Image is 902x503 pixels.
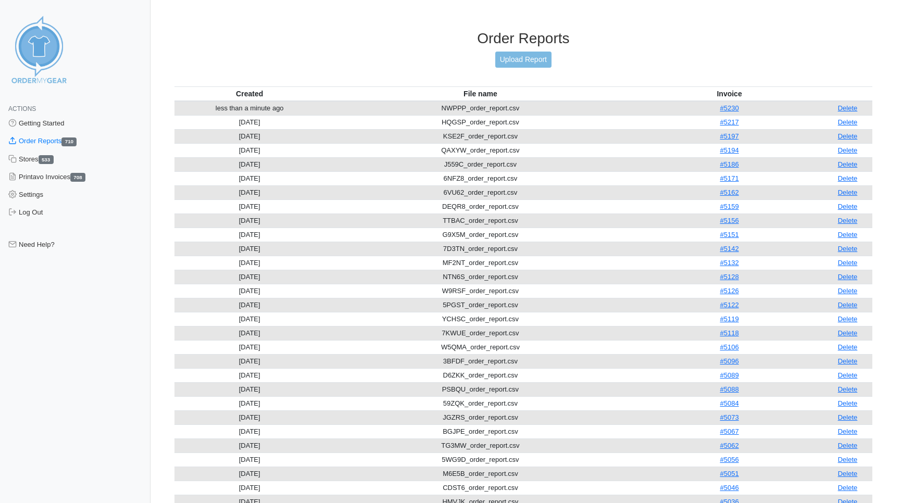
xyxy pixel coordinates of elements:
a: #5106 [720,343,738,351]
a: Delete [838,273,858,281]
th: Created [174,86,325,101]
a: Delete [838,174,858,182]
td: [DATE] [174,438,325,452]
a: Delete [838,245,858,253]
a: #5171 [720,174,738,182]
a: #5089 [720,371,738,379]
td: [DATE] [174,326,325,340]
h3: Order Reports [174,30,872,47]
td: PSBQU_order_report.csv [325,382,636,396]
td: [DATE] [174,171,325,185]
a: #5096 [720,357,738,365]
a: #5142 [720,245,738,253]
td: D6ZKK_order_report.csv [325,368,636,382]
td: CDST6_order_report.csv [325,481,636,495]
a: Delete [838,301,858,309]
a: Delete [838,357,858,365]
a: #5186 [720,160,738,168]
a: #5128 [720,273,738,281]
td: [DATE] [174,129,325,143]
td: [DATE] [174,115,325,129]
a: Delete [838,259,858,267]
a: #5122 [720,301,738,309]
a: #5062 [720,442,738,449]
a: #5230 [720,104,738,112]
a: Delete [838,104,858,112]
td: 6VU62_order_report.csv [325,185,636,199]
a: #5162 [720,188,738,196]
a: #5126 [720,287,738,295]
td: [DATE] [174,157,325,171]
td: YCHSC_order_report.csv [325,312,636,326]
a: #5159 [720,203,738,210]
td: [DATE] [174,298,325,312]
td: [DATE] [174,396,325,410]
a: #5132 [720,259,738,267]
a: #5073 [720,413,738,421]
a: Delete [838,132,858,140]
a: #5118 [720,329,738,337]
td: W9RSF_order_report.csv [325,284,636,298]
a: #5119 [720,315,738,323]
td: 6NFZ8_order_report.csv [325,171,636,185]
a: Delete [838,456,858,463]
td: [DATE] [174,228,325,242]
td: TTBAC_order_report.csv [325,213,636,228]
span: 708 [70,173,85,182]
td: 59ZQK_order_report.csv [325,396,636,410]
th: File name [325,86,636,101]
th: Invoice [636,86,823,101]
td: NTN6S_order_report.csv [325,270,636,284]
td: [DATE] [174,185,325,199]
td: NWPPP_order_report.csv [325,101,636,116]
td: JGZRS_order_report.csv [325,410,636,424]
a: #5151 [720,231,738,238]
span: 710 [61,137,77,146]
span: Actions [8,105,36,112]
a: Delete [838,146,858,154]
td: [DATE] [174,270,325,284]
td: [DATE] [174,143,325,157]
td: G9X5M_order_report.csv [325,228,636,242]
a: Delete [838,399,858,407]
a: Delete [838,315,858,323]
td: [DATE] [174,467,325,481]
a: Delete [838,329,858,337]
a: Delete [838,427,858,435]
td: 5WG9D_order_report.csv [325,452,636,467]
td: [DATE] [174,354,325,368]
td: [DATE] [174,410,325,424]
a: #5088 [720,385,738,393]
a: Delete [838,217,858,224]
a: #5084 [720,399,738,407]
a: #5194 [720,146,738,154]
td: TG3MW_order_report.csv [325,438,636,452]
td: DEQR8_order_report.csv [325,199,636,213]
td: QAXYW_order_report.csv [325,143,636,157]
td: M6E5B_order_report.csv [325,467,636,481]
a: Delete [838,343,858,351]
a: Delete [838,413,858,421]
a: #5156 [720,217,738,224]
a: Delete [838,442,858,449]
a: Delete [838,484,858,492]
td: [DATE] [174,368,325,382]
td: KSE2F_order_report.csv [325,129,636,143]
td: 7KWUE_order_report.csv [325,326,636,340]
a: #5067 [720,427,738,435]
td: 5PGST_order_report.csv [325,298,636,312]
td: [DATE] [174,199,325,213]
td: [DATE] [174,242,325,256]
a: Delete [838,371,858,379]
td: [DATE] [174,256,325,270]
span: 533 [39,155,54,164]
td: J559C_order_report.csv [325,157,636,171]
a: Delete [838,287,858,295]
td: [DATE] [174,481,325,495]
a: Upload Report [495,52,552,68]
a: Delete [838,231,858,238]
a: Delete [838,203,858,210]
td: [DATE] [174,284,325,298]
td: [DATE] [174,213,325,228]
a: #5051 [720,470,738,477]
